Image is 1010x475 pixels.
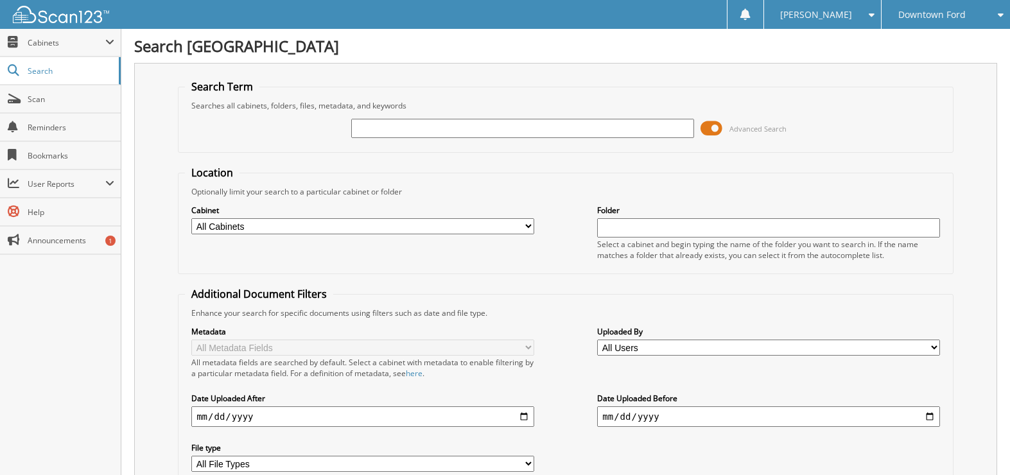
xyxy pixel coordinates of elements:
label: Cabinet [191,205,534,216]
legend: Additional Document Filters [185,287,333,301]
div: All metadata fields are searched by default. Select a cabinet with metadata to enable filtering b... [191,357,534,379]
span: Cabinets [28,37,105,48]
span: User Reports [28,178,105,189]
label: Uploaded By [597,326,940,337]
div: Enhance your search for specific documents using filters such as date and file type. [185,307,946,318]
span: [PERSON_NAME] [780,11,852,19]
span: Downtown Ford [898,11,966,19]
div: Searches all cabinets, folders, files, metadata, and keywords [185,100,946,111]
span: Reminders [28,122,114,133]
label: Date Uploaded After [191,393,534,404]
span: Search [28,65,112,76]
input: end [597,406,940,427]
div: Optionally limit your search to a particular cabinet or folder [185,186,946,197]
input: start [191,406,534,427]
span: Bookmarks [28,150,114,161]
label: File type [191,442,534,453]
label: Metadata [191,326,534,337]
span: Announcements [28,235,114,246]
span: Scan [28,94,114,105]
legend: Search Term [185,80,259,94]
label: Date Uploaded Before [597,393,940,404]
div: Select a cabinet and begin typing the name of the folder you want to search in. If the name match... [597,239,940,261]
span: Help [28,207,114,218]
div: 1 [105,236,116,246]
label: Folder [597,205,940,216]
h1: Search [GEOGRAPHIC_DATA] [134,35,997,56]
span: Advanced Search [729,124,787,134]
a: here [406,368,422,379]
img: scan123-logo-white.svg [13,6,109,23]
legend: Location [185,166,239,180]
